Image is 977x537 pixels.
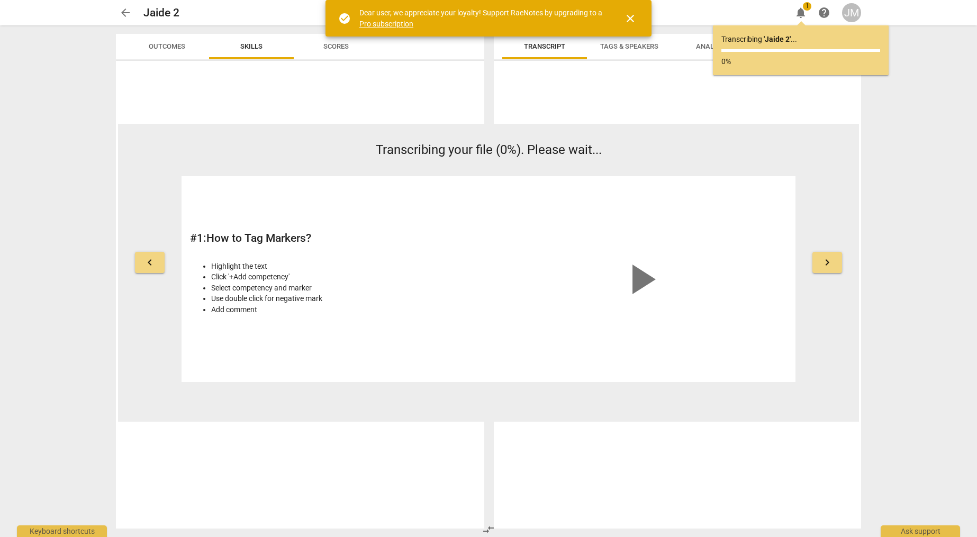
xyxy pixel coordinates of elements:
h2: # 1 : How to Tag Markers? [190,232,483,245]
span: close [624,12,637,25]
div: Dear user, we appreciate your loyalty! Support RaeNotes by upgrading to a [359,7,605,29]
h2: Jaide 2 [143,6,179,20]
span: Transcribing your file (0%). Please wait... [376,142,602,157]
span: check_circle [338,12,351,25]
p: 0% [721,56,880,67]
a: Help [815,3,834,22]
span: keyboard_arrow_left [143,256,156,269]
button: Close [618,6,643,31]
li: Highlight the text [211,261,483,272]
span: 1 [803,2,811,11]
li: Click '+Add competency' [211,271,483,283]
button: Notifications [791,3,810,22]
b: ' Jaide 2 ' [764,35,791,43]
span: Tags & Speakers [600,42,658,50]
li: Use double click for negative mark [211,293,483,304]
span: Transcript [524,42,565,50]
li: Add comment [211,304,483,315]
span: keyboard_arrow_right [821,256,834,269]
div: Ask support [881,525,960,537]
button: JM [842,3,861,22]
span: help [818,6,830,19]
span: arrow_back [119,6,132,19]
div: Keyboard shortcuts [17,525,107,537]
p: Transcribing ... [721,34,880,45]
a: Pro subscription [359,20,413,28]
span: Scores [323,42,349,50]
span: Analytics [696,42,732,50]
span: notifications [794,6,807,19]
span: Outcomes [149,42,185,50]
span: compare_arrows [482,523,495,536]
li: Select competency and marker [211,283,483,294]
span: play_arrow [616,254,666,305]
span: Skills [240,42,263,50]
